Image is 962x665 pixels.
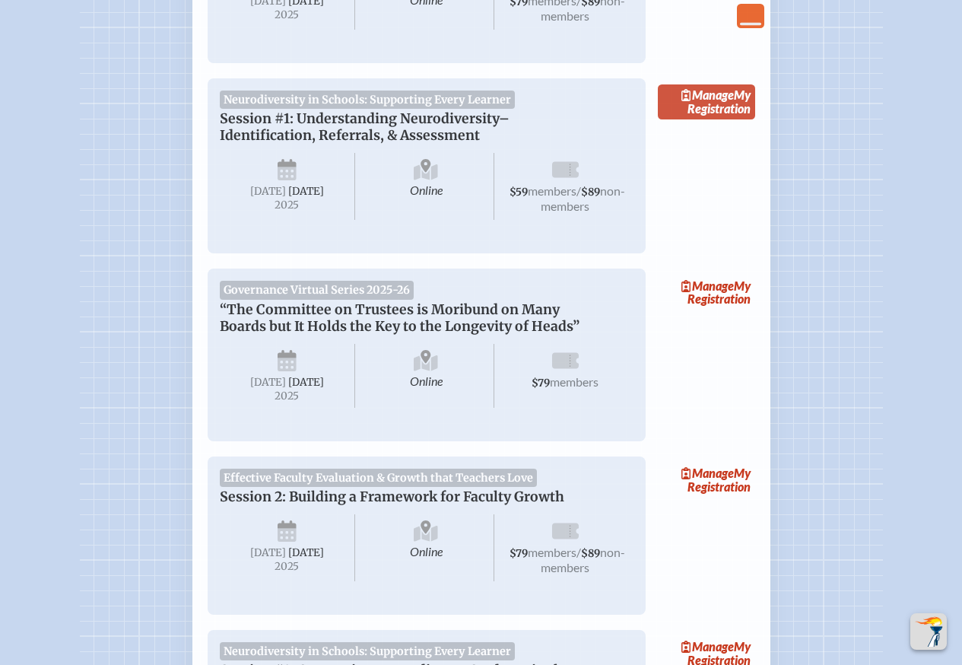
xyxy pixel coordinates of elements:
span: [DATE] [250,546,286,559]
span: [DATE] [288,376,324,389]
button: Scroll Top [910,613,947,650]
a: ManageMy Registration [658,275,755,310]
span: [DATE] [250,185,286,198]
span: Manage [681,278,734,293]
span: / [576,545,581,559]
span: non-members [541,545,625,574]
span: Manage [681,87,734,102]
a: ManageMy Registration [658,463,755,498]
span: Neurodiversity in Schools: Supporting Every Learner [220,642,516,660]
span: [DATE] [288,185,324,198]
span: $89 [581,547,600,560]
span: “The Committee on Trustees is Moribund on Many Boards but It Holds the Key to the Longevity of He... [220,301,579,335]
span: members [550,374,598,389]
span: Manage [681,466,734,480]
span: Neurodiversity in Schools: Supporting Every Learner [220,91,516,109]
span: [DATE] [288,546,324,559]
span: 2025 [232,561,343,572]
span: Manage [681,639,734,654]
span: / [576,183,581,198]
span: Online [358,153,494,220]
span: Governance Virtual Series 2025-26 [220,281,414,299]
span: 2025 [232,199,343,211]
a: ManageMy Registration [658,84,755,119]
span: $89 [581,186,600,199]
span: members [528,183,576,198]
span: 2025 [232,9,343,21]
span: Online [358,514,494,581]
span: Session 2: Building a Framework for Faculty Growth [220,488,564,505]
span: $79 [510,547,528,560]
span: Online [358,344,494,408]
span: $59 [510,186,528,199]
span: [DATE] [250,376,286,389]
img: To the top [913,616,944,647]
span: non-members [541,183,625,213]
span: Session #1: Understanding Neurodiversity–Identification, Referrals, & Assessment [220,110,510,144]
span: Effective Faculty Evaluation & Growth that Teachers Love [220,469,538,487]
span: 2025 [232,390,343,402]
span: $79 [532,377,550,390]
span: members [528,545,576,559]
